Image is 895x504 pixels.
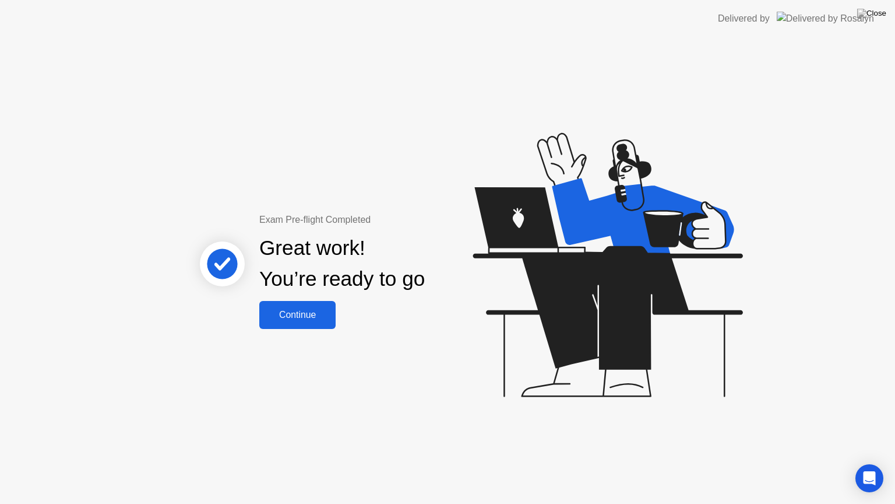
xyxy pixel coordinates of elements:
[259,301,336,329] button: Continue
[718,12,770,26] div: Delivered by
[777,12,874,25] img: Delivered by Rosalyn
[855,464,883,492] div: Open Intercom Messenger
[857,9,886,18] img: Close
[263,310,332,320] div: Continue
[259,213,500,227] div: Exam Pre-flight Completed
[259,233,425,295] div: Great work! You’re ready to go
